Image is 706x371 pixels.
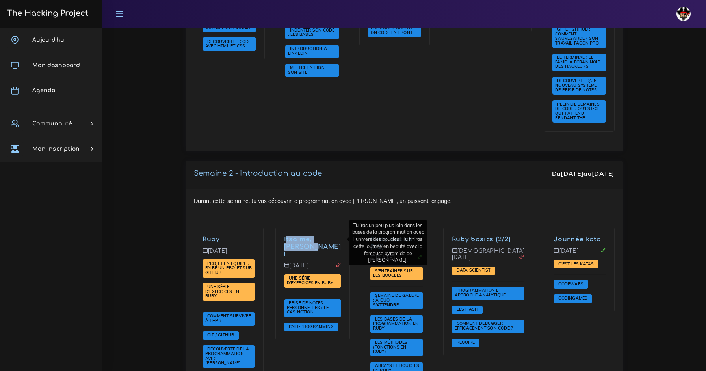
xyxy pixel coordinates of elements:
a: Une série d'exercices en Ruby [287,276,335,286]
p: [DATE] [554,248,606,260]
a: Semaine de galère : à quoi s'attendre [373,293,419,308]
a: Data scientist [455,268,493,273]
a: Découverte de la programmation avec [PERSON_NAME] [205,347,249,366]
a: Programmation et approche analytique [455,288,508,298]
span: Les bases de la programmation en Ruby [373,316,418,331]
div: Tu iras un peu plus loin dans les bases de la programmation avec l'univers des boucles ! Tu finir... [349,220,427,265]
span: Mon dashboard [32,62,80,68]
span: Git et GitHub : comment sauvegarder son travail façon pro [555,26,601,46]
span: Semaine de galère : à quoi s'attendre [373,293,419,307]
span: Agenda [32,88,55,93]
span: Un environnement de travail : découverte des outils pour coder [205,11,252,30]
span: Codewars [556,281,585,287]
span: Les Hash [455,306,480,312]
a: Semaine 2 - Introduction au code [194,170,322,177]
a: Quelques sites pratiques quand on code en front [371,21,414,35]
h3: The Hacking Project [5,9,88,18]
a: Une série d'exercices en Ruby [205,284,239,299]
a: Codewars [556,282,585,287]
span: Mon inscription [32,146,80,152]
span: Codingames [556,295,589,301]
span: Data scientist [455,267,493,273]
span: Plein de semaines de code : qu'est-ce qui t'attend pendant THP [555,101,600,121]
a: Les bases de la programmation en Ruby [373,317,418,331]
a: Ruby [203,236,219,243]
strong: [DATE] [592,170,615,177]
a: Plein de semaines de code : qu'est-ce qui t'attend pendant THP [555,102,600,121]
a: Journée kata [554,236,601,243]
span: Indenter son code : les bases [288,27,335,37]
a: Ruby basics (2/2) [452,236,511,243]
a: Git et GitHub : comment sauvegarder son travail façon pro [555,27,601,46]
img: avatar [676,7,691,21]
a: Git / Github [205,332,236,338]
div: Du au [552,169,615,178]
a: Les méthodes (fonctions en Ruby) [373,340,408,354]
span: Projet en équipe : faire un projet sur Github [205,261,252,275]
p: [DATE] [203,248,255,260]
strong: [DATE] [561,170,583,177]
span: Le terminal : le fameux écran noir des hackeurs [555,54,600,69]
p: [DEMOGRAPHIC_DATA][DATE] [452,248,525,267]
a: Pair-Programming [287,324,336,329]
a: Indenter son code : les bases [288,28,335,38]
a: Comment débugger efficacement son code ? [455,321,515,331]
a: S'entraîner sur les boucles [373,268,413,279]
span: Programmation et approche analytique [455,287,508,298]
a: Comment survivre à THP ? [205,313,251,324]
a: Mettre en ligne son site [288,65,327,75]
span: Comment débugger efficacement son code ? [455,321,515,331]
a: Découvrir le code avec HTML et CSS [205,39,251,49]
a: Les Hash [455,307,480,312]
a: Découverte d'un nouveau système de prise de notes [555,78,599,93]
a: Itsa me, [PERSON_NAME] ! [284,236,341,258]
span: Aujourd'hui [32,37,66,43]
p: [DATE] [284,262,341,275]
span: Découverte d'un nouveau système de prise de notes [555,78,599,92]
a: Introduction à LinkedIn [288,46,327,56]
a: Projet en équipe : faire un projet sur Github [205,261,252,276]
a: C'est les katas [556,261,596,267]
a: Le terminal : le fameux écran noir des hackeurs [555,55,600,69]
span: Communauté [32,121,72,127]
a: Prise de notes personnelles : le cas Notion [287,300,329,315]
span: Prise de notes personnelles : le cas Notion [287,300,329,315]
a: Codingames [556,296,589,301]
a: Require [455,340,477,345]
